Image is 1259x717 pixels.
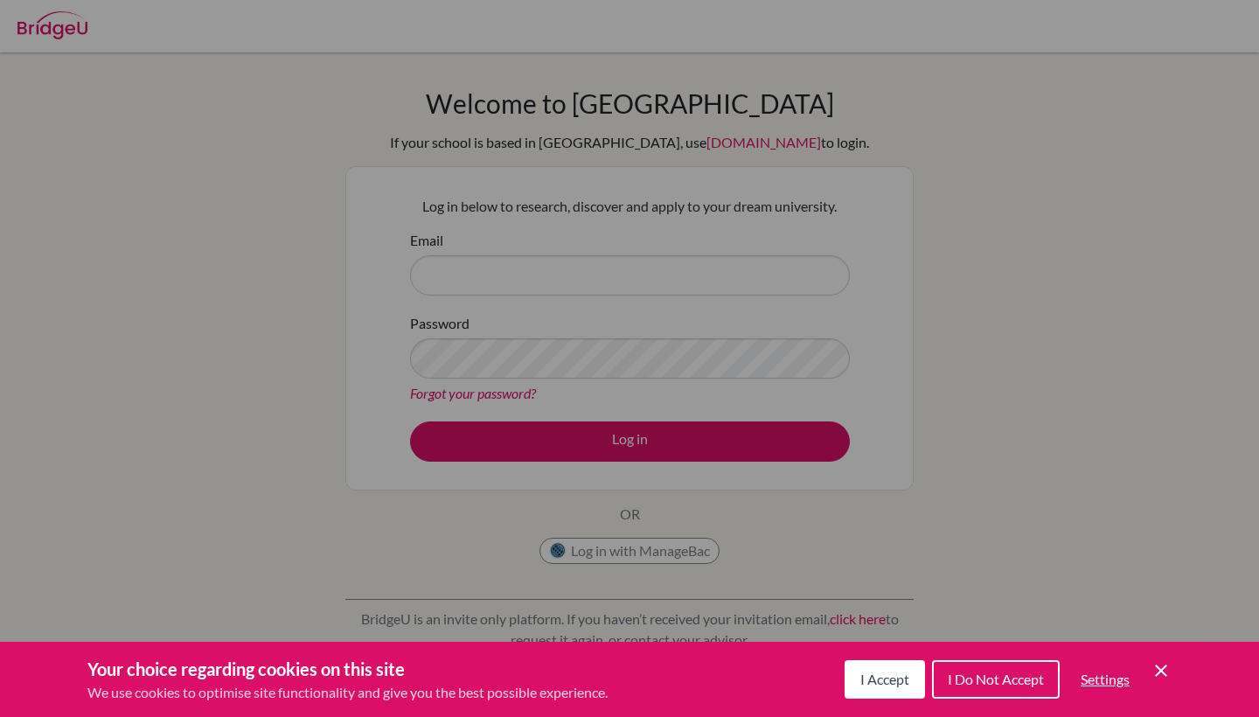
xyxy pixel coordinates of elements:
button: Save and close [1151,660,1172,681]
button: I Do Not Accept [932,660,1060,699]
p: We use cookies to optimise site functionality and give you the best possible experience. [87,682,608,703]
span: I Accept [860,671,909,687]
span: I Do Not Accept [948,671,1044,687]
h3: Your choice regarding cookies on this site [87,656,608,682]
button: I Accept [845,660,925,699]
button: Settings [1067,662,1144,697]
span: Settings [1081,671,1130,687]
